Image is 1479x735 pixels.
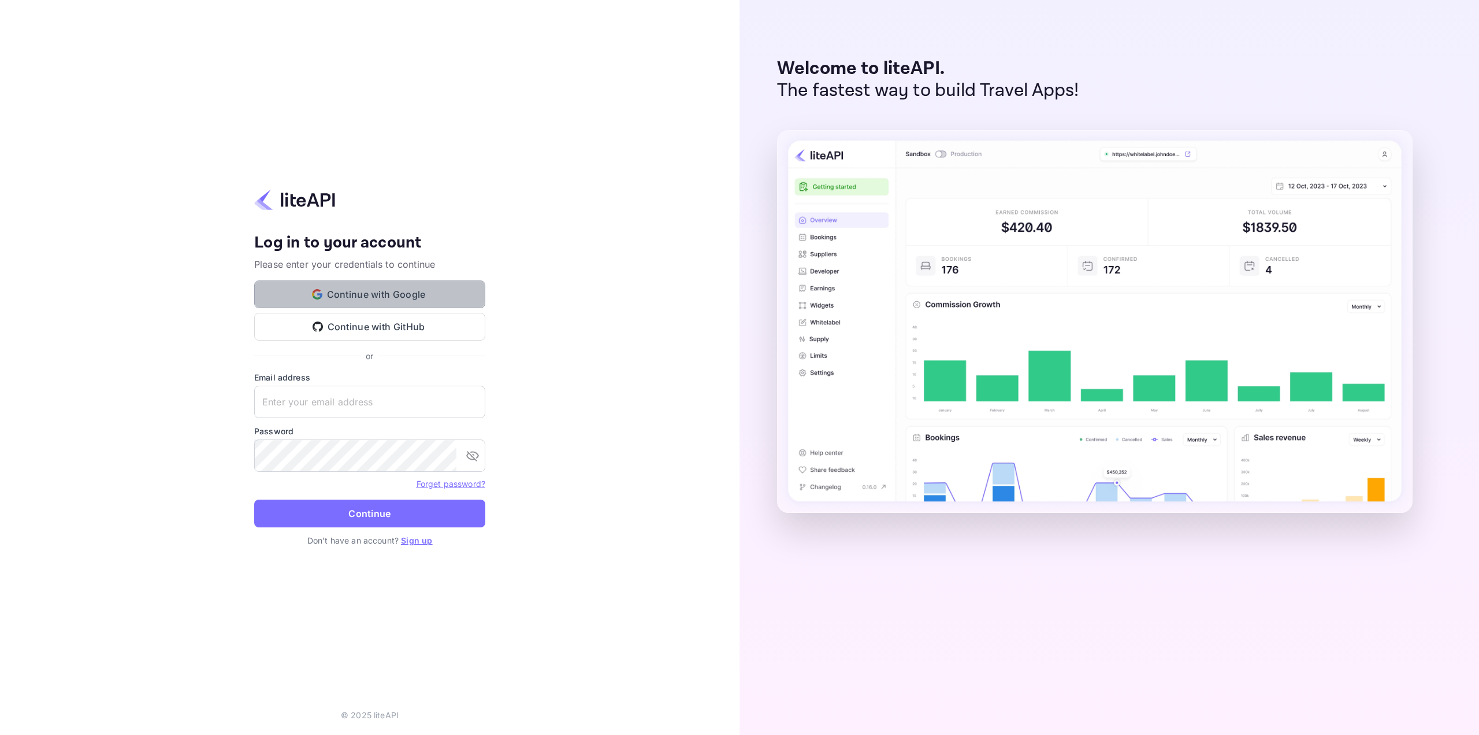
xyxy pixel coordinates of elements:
button: toggle password visibility [461,444,484,467]
button: Continue with GitHub [254,313,485,341]
img: liteapi [254,189,335,211]
button: Continue [254,500,485,527]
a: Sign up [401,535,432,545]
p: Please enter your credentials to continue [254,257,485,271]
label: Email address [254,371,485,383]
a: Forget password? [417,479,485,489]
h4: Log in to your account [254,233,485,253]
p: © 2025 liteAPI [341,709,399,721]
img: liteAPI Dashboard Preview [777,130,1413,513]
input: Enter your email address [254,386,485,418]
a: Forget password? [417,478,485,489]
p: The fastest way to build Travel Apps! [777,80,1079,102]
p: or [366,350,373,362]
label: Password [254,425,485,437]
p: Don't have an account? [254,534,485,546]
button: Continue with Google [254,280,485,308]
p: Welcome to liteAPI. [777,58,1079,80]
